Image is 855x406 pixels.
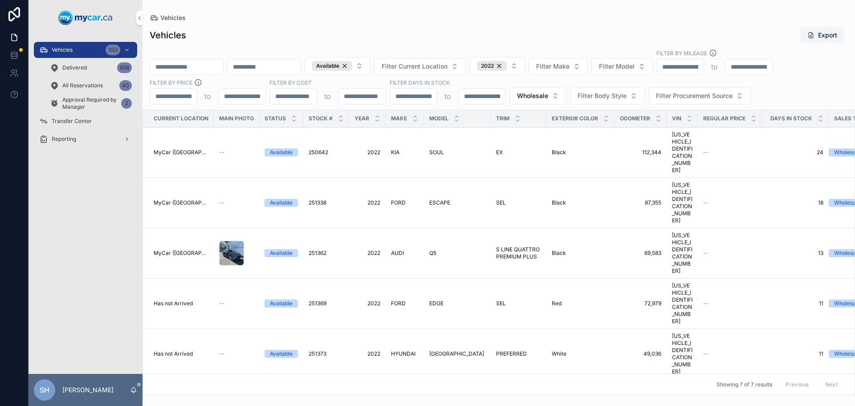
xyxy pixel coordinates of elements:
span: Approval Required by Manager [62,96,118,111]
a: -- [219,199,254,206]
div: 40 [119,80,132,91]
span: Model [429,115,448,122]
a: 2022 [354,199,380,206]
span: FORD [391,300,406,307]
a: HYUNDAI [391,350,419,357]
span: Trim [496,115,509,122]
p: to [444,91,451,102]
button: Export [800,27,844,43]
span: Reporting [52,135,76,143]
a: 251338 [309,199,344,206]
span: Showing 7 of 7 results [717,381,772,388]
a: FORD [391,300,419,307]
a: 250642 [309,149,344,156]
a: -- [703,350,757,357]
a: SEL [496,199,541,206]
a: [US_VEHICLE_IDENTIFICATION_NUMBER] [672,131,692,174]
span: -- [703,350,708,357]
button: Unselect AVAILABLE [312,61,352,71]
button: Select Button [374,58,466,75]
a: [US_VEHICLE_IDENTIFICATION_NUMBER] [672,332,692,375]
a: 11 [767,350,823,357]
span: Odometer [620,115,650,122]
div: 333 [106,45,120,55]
a: Has not Arrived [154,300,208,307]
span: Stock # [309,115,333,122]
span: Current Location [154,115,208,122]
span: 13 [767,250,823,257]
span: Black [552,250,566,257]
a: Transfer Center [34,113,137,129]
div: Available [270,299,293,308]
a: 72,979 [620,300,661,307]
a: EDGE [429,300,485,307]
button: Select Button [529,58,588,75]
span: White [552,350,566,357]
a: Black [552,199,609,206]
label: Filter Days In Stock [390,78,450,86]
span: Filter Body Style [578,91,627,100]
span: 69,583 [620,250,661,257]
a: -- [219,350,254,357]
span: PREFERRED [496,350,527,357]
span: Q5 [429,250,436,257]
a: -- [703,199,757,206]
a: 2022 [354,300,380,307]
span: Year [354,115,369,122]
a: All Reservations40 [45,78,137,94]
span: Black [552,149,566,156]
a: 18 [767,199,823,206]
a: 24 [767,149,823,156]
a: Black [552,250,609,257]
span: SEL [496,300,506,307]
a: Vehicles [150,13,186,22]
a: AUDI [391,250,419,257]
span: ESCAPE [429,199,450,206]
div: Available [270,148,293,156]
a: 251369 [309,300,344,307]
a: -- [703,250,757,257]
h1: Vehicles [150,29,186,41]
div: Available [270,249,293,257]
span: 251369 [309,300,326,307]
a: [US_VEHICLE_IDENTIFICATION_NUMBER] [672,232,692,275]
span: 112,344 [620,149,661,156]
a: Q5 [429,250,485,257]
span: 251338 [309,199,326,206]
div: 2022 [477,61,507,71]
a: SEL [496,300,541,307]
button: Select Button [648,87,751,104]
span: Filter Make [536,62,570,71]
span: 251373 [309,350,326,357]
a: PREFERRED [496,350,541,357]
a: 2022 [354,250,380,257]
img: App logo [58,11,113,25]
a: KIA [391,149,419,156]
label: FILTER BY COST [269,78,312,86]
span: -- [703,250,708,257]
label: FILTER BY PRICE [150,78,192,86]
span: 250642 [309,149,328,156]
div: scrollable content [28,36,142,159]
a: 87,355 [620,199,661,206]
span: Filter Model [599,62,635,71]
a: Available [265,148,298,156]
span: -- [703,300,708,307]
a: Vehicles333 [34,42,137,58]
a: FORD [391,199,419,206]
span: 11 [767,300,823,307]
div: Available [312,61,352,71]
span: Vehicles [52,46,73,53]
a: Available [265,249,298,257]
a: Delivered838 [45,60,137,76]
a: [US_VEHICLE_IDENTIFICATION_NUMBER] [672,282,692,325]
div: Available [270,199,293,207]
span: KIA [391,149,399,156]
